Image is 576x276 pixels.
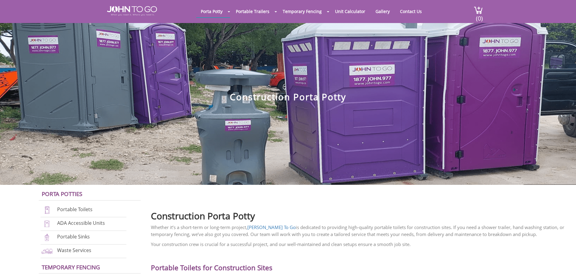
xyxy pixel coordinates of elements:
a: ADA Accessible Units [57,220,105,226]
a: Portable Trailers [231,5,274,17]
a: Unit Calculator [330,5,370,17]
span: (0) [476,9,483,22]
a: Temporary Fencing [278,5,326,17]
a: Contact Us [395,5,426,17]
img: JOHN to go [107,6,157,16]
a: Portable Sinks [57,233,90,240]
a: Portable Toilets [57,206,93,213]
img: ADA-units-new.png [41,220,54,228]
h2: Portable Toilets for Construction Sites [151,254,567,272]
h2: Construction Porta Potty [151,208,567,221]
a: [PERSON_NAME] To Go [247,224,296,230]
img: portable-sinks-new.png [41,233,54,241]
p: Your construction crew is crucial for a successful project, and our well-maintained and clean set... [151,241,567,248]
a: Porta Potties [42,190,82,198]
img: waste-services-new.png [41,247,54,255]
p: Whether it’s a short-term or long-term project, is dedicated to providing high-quality portable t... [151,224,567,238]
a: Waste Services [57,247,91,254]
img: portable-toilets-new.png [41,206,54,214]
button: Live Chat [552,252,576,276]
a: Gallery [371,5,394,17]
a: Porta Potty [196,5,227,17]
a: Temporary Fencing [42,263,100,271]
img: cart a [474,6,483,14]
